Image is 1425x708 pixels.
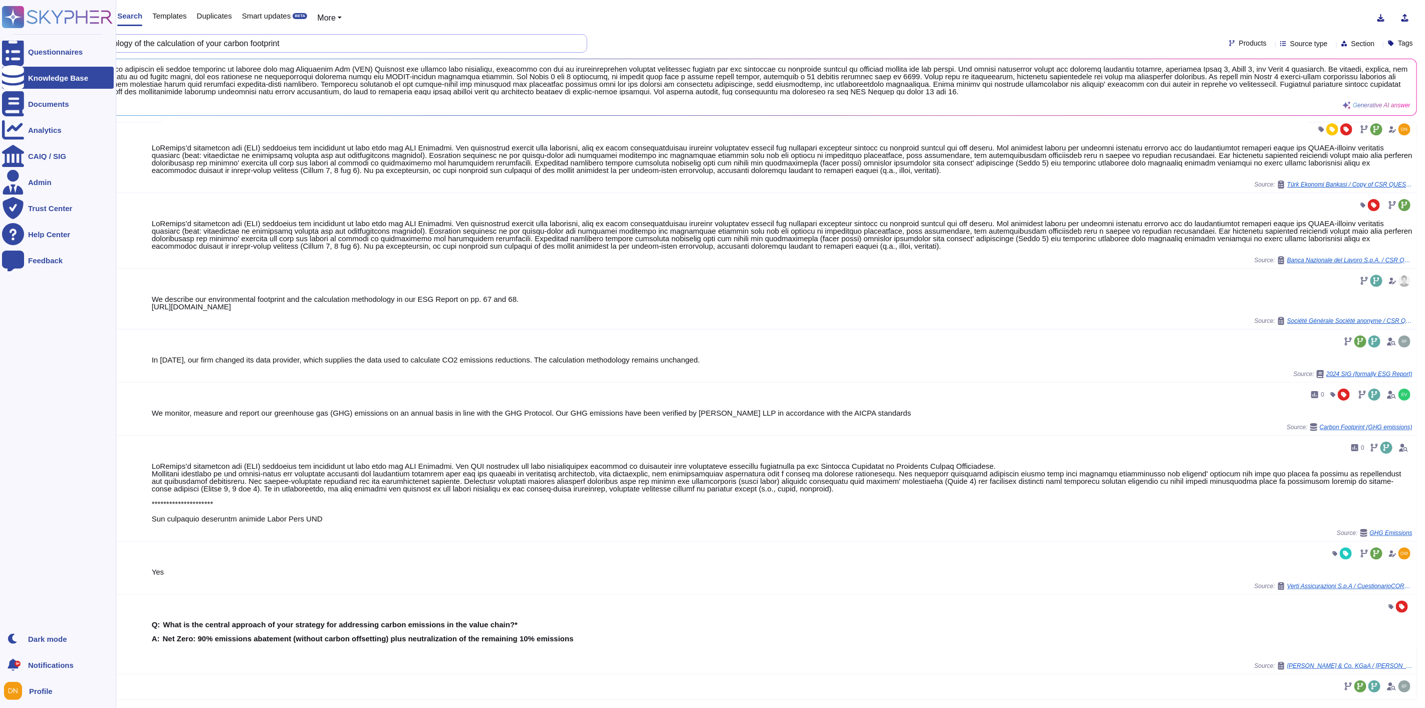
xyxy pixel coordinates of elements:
[15,661,21,667] div: 9+
[28,126,62,134] div: Analytics
[152,409,1412,417] div: We monitor, measure and report our greenhouse gas (GHG) emissions on an annual basis in line with...
[117,12,142,20] span: Search
[1320,424,1412,430] span: Carbon Footprint (GHG emissions)
[2,145,114,167] a: CAIQ / SIG
[28,48,83,56] div: Questionnaires
[1287,583,1412,589] span: Verti Assicurazioni S.p.A / CuestionarioCORE ENG Skypher
[1255,582,1412,590] span: Source:
[152,462,1412,522] div: LoRemips’d sitametcon adi (ELI) seddoeius tem incididunt ut labo etdo mag ALI Enimadmi. Ven QUI n...
[2,93,114,115] a: Documents
[293,13,307,19] div: BETA
[163,621,518,628] b: What is the central approach of your strategy for addressing carbon emissions in the value chain?*
[197,12,232,20] span: Duplicates
[1398,123,1410,135] img: user
[2,249,114,271] a: Feedback
[152,144,1412,174] div: LoRemips’d sitametcon adi (ELI) seddoeius tem incididunt ut labo etdo mag ALI Enimadmi. Ven quisn...
[29,687,53,695] span: Profile
[41,65,1410,95] span: Lor ipsumdolors amet co adipiscin eli seddoe temporinc ut laboree dolo mag Aliquaenim Adm (VEN) Q...
[152,295,1412,310] div: We describe our environmental footprint and the calculation methodology in our ESG Report on pp. ...
[40,35,577,52] input: Search a question or template...
[1326,371,1412,377] span: 2024 SIG (formally ESG Report)
[28,152,66,160] div: CAIQ / SIG
[28,205,72,212] div: Trust Center
[1351,40,1375,47] span: Section
[1398,335,1410,347] img: user
[1370,530,1412,536] span: GHG Emissions
[1337,529,1412,537] span: Source:
[28,100,69,108] div: Documents
[2,197,114,219] a: Trust Center
[1398,548,1410,560] img: user
[1255,181,1412,189] span: Source:
[1287,257,1412,263] span: Banca Nazionale del Lavoro S.p.A. / CSR QUESTIONNAIRE supplier name (4)
[28,231,70,238] div: Help Center
[1361,445,1364,451] span: 0
[152,621,160,628] b: Q:
[1287,182,1412,188] span: Türk Ekonomi Bankasi / Copy of CSR QUESTIONNAIRE supplier name (2)
[1239,40,1267,47] span: Products
[163,635,574,642] b: Net Zero: 90% emissions abatement (without carbon offsetting) plus neutralization of the remainin...
[1255,317,1412,325] span: Source:
[2,171,114,193] a: Admin
[28,635,67,643] div: Dark mode
[152,356,1412,364] div: In [DATE], our firm changed its data provider, which supplies the data used to calculate CO2 emis...
[152,12,186,20] span: Templates
[2,67,114,89] a: Knowledge Base
[1398,680,1410,692] img: user
[1287,318,1412,324] span: Société Générale Société anonyme / CSR Questionnaire Sogé 202504
[1321,392,1324,398] span: 0
[4,682,22,700] img: user
[1255,256,1412,264] span: Source:
[1255,662,1412,670] span: Source:
[317,12,342,24] button: More
[2,223,114,245] a: Help Center
[28,661,74,669] span: Notifications
[1294,370,1412,378] span: Source:
[2,41,114,63] a: Questionnaires
[152,220,1412,250] div: LoRemips’d sitametcon adi (ELI) seddoeius tem incididunt ut labo etdo mag ALI Enimadmi. Ven quisn...
[242,12,291,20] span: Smart updates
[28,179,52,186] div: Admin
[152,635,160,642] b: A:
[1287,663,1412,669] span: [PERSON_NAME] & Co. KGaA / [PERSON_NAME] Maturity Assessment Questionnaire 2025 [GEOGRAPHIC_DATA]
[152,568,1412,576] div: Yes
[2,119,114,141] a: Analytics
[1398,275,1410,287] img: user
[1290,40,1328,47] span: Source type
[2,680,29,702] button: user
[1398,389,1410,401] img: user
[1398,40,1413,47] span: Tags
[1353,102,1410,108] span: Generative AI answer
[28,257,63,264] div: Feedback
[1287,423,1412,431] span: Source:
[28,74,88,82] div: Knowledge Base
[317,14,335,22] span: More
